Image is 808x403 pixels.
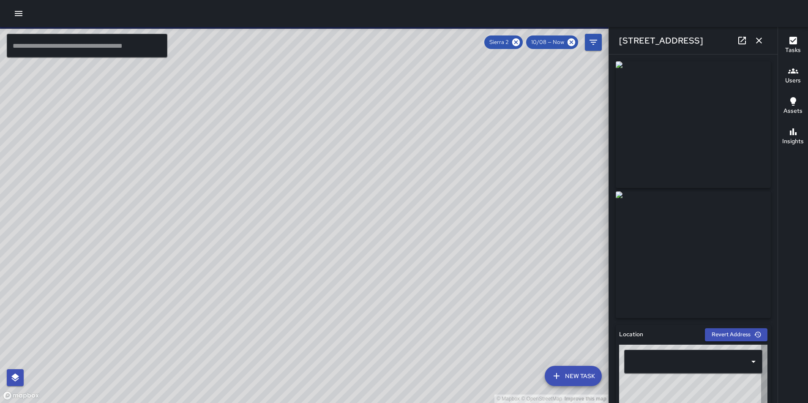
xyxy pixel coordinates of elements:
[785,76,801,85] h6: Users
[616,61,771,188] img: request_images%2F68e86080-a61c-11f0-8791-eb299584ac10
[778,61,808,91] button: Users
[484,35,523,49] div: Sierra 2
[783,106,803,116] h6: Assets
[619,330,643,339] h6: Location
[526,35,578,49] div: 10/08 — Now
[585,34,602,51] button: Filters
[619,34,703,47] h6: [STREET_ADDRESS]
[545,366,602,386] button: New Task
[616,191,771,318] img: request_images%2F6e31d4e0-a61c-11f0-8791-eb299584ac10
[526,38,569,46] span: 10/08 — Now
[705,328,767,341] button: Revert Address
[778,30,808,61] button: Tasks
[778,122,808,152] button: Insights
[785,46,801,55] h6: Tasks
[782,137,804,146] h6: Insights
[748,356,759,368] button: Open
[778,91,808,122] button: Assets
[484,38,514,46] span: Sierra 2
